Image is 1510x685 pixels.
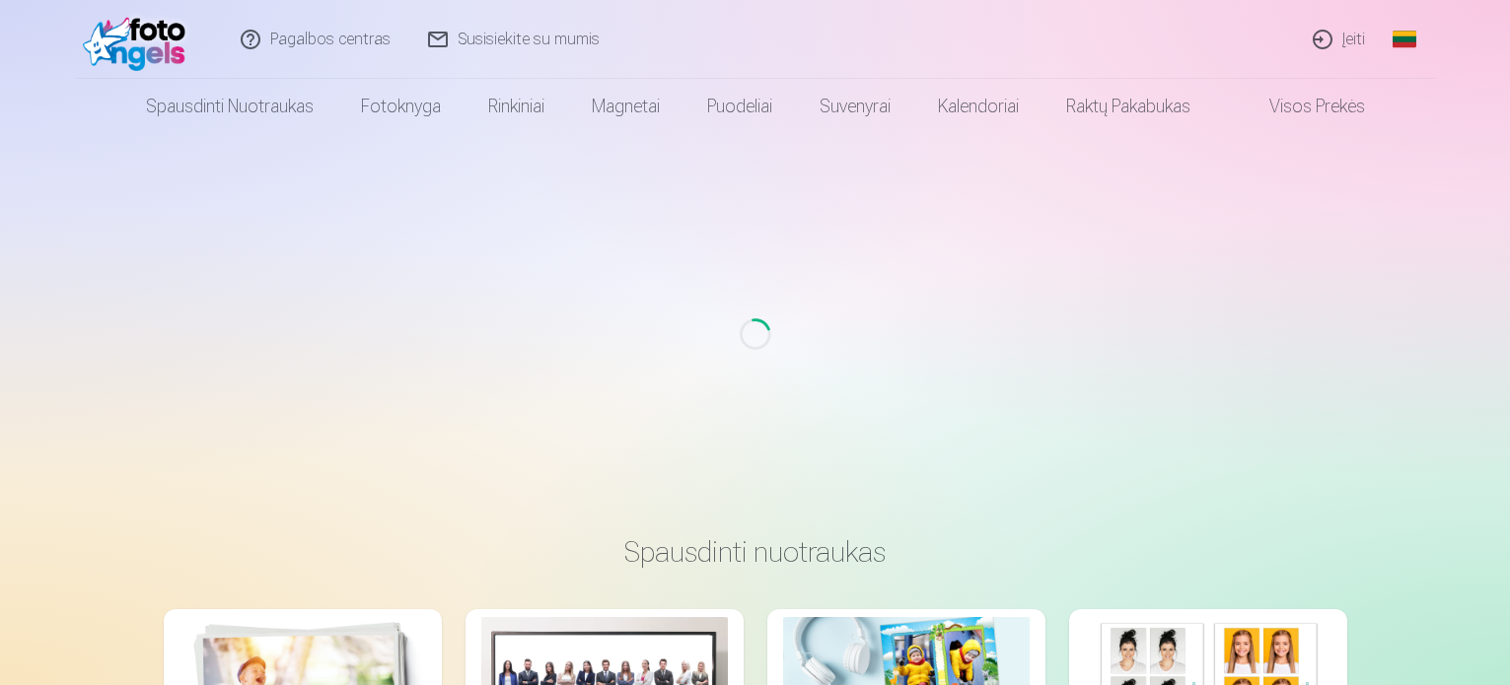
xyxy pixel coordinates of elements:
a: Visos prekės [1214,79,1389,134]
img: /fa2 [83,8,196,71]
a: Puodeliai [683,79,796,134]
a: Raktų pakabukas [1043,79,1214,134]
a: Spausdinti nuotraukas [122,79,337,134]
h3: Spausdinti nuotraukas [180,534,1331,570]
a: Fotoknyga [337,79,465,134]
a: Suvenyrai [796,79,914,134]
a: Rinkiniai [465,79,568,134]
a: Kalendoriai [914,79,1043,134]
a: Magnetai [568,79,683,134]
